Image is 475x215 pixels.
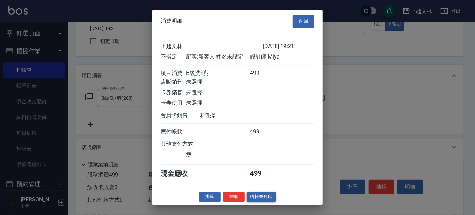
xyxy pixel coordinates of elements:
button: 結帳並列印 [247,192,276,202]
div: 設計師: Miya [250,53,314,61]
span: 消費明細 [161,18,182,25]
div: 其他支付方式 [161,140,212,148]
div: 上越文林 [161,43,263,50]
div: 未選擇 [186,79,250,86]
div: [DATE] 19:21 [263,43,314,50]
div: 卡券使用 [161,100,186,107]
div: 499 [250,169,276,178]
div: B級洗+剪 [186,70,250,77]
button: 返回 [293,15,314,28]
div: 499 [250,128,276,135]
div: 499 [250,70,276,77]
button: 掛單 [199,192,221,202]
div: 卡券銷售 [161,89,186,96]
div: 顧客: 新客人 姓名未設定 [186,53,250,61]
div: 未選擇 [199,112,263,119]
div: 不指定 [161,53,186,61]
button: 結帳 [223,192,245,202]
div: 未選擇 [186,89,250,96]
div: 項目消費 [161,70,186,77]
div: 無 [186,151,250,158]
div: 應付帳款 [161,128,186,135]
div: 會員卡銷售 [161,112,199,119]
div: 未選擇 [186,100,250,107]
div: 現金應收 [161,169,199,178]
div: 店販銷售 [161,79,186,86]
